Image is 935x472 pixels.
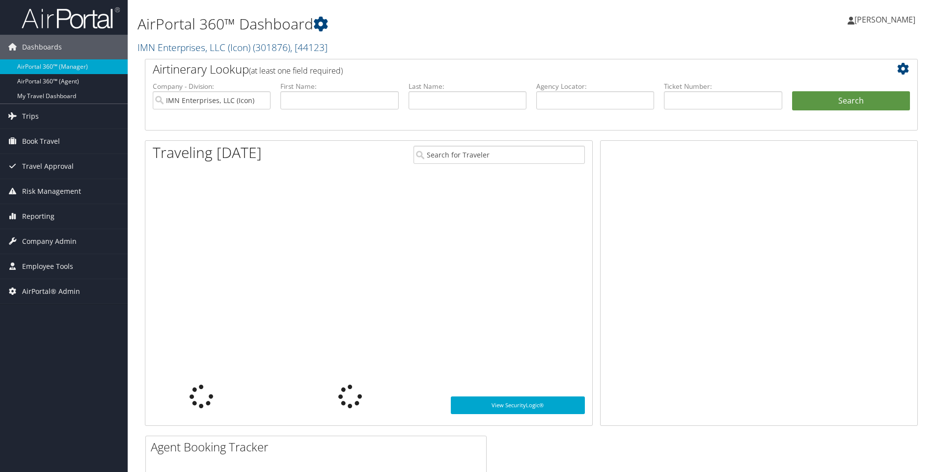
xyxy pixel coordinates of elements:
[22,179,81,204] span: Risk Management
[451,396,585,414] a: View SecurityLogic®
[280,81,398,91] label: First Name:
[22,204,55,229] span: Reporting
[22,229,77,254] span: Company Admin
[151,439,486,455] h2: Agent Booking Tracker
[290,41,328,54] span: , [ 44123 ]
[137,41,328,54] a: IMN Enterprises, LLC (Icon)
[249,65,343,76] span: (at least one field required)
[409,81,526,91] label: Last Name:
[153,81,271,91] label: Company - Division:
[22,35,62,59] span: Dashboards
[137,14,662,34] h1: AirPortal 360™ Dashboard
[22,6,120,29] img: airportal-logo.png
[536,81,654,91] label: Agency Locator:
[22,104,39,129] span: Trips
[22,129,60,154] span: Book Travel
[854,14,915,25] span: [PERSON_NAME]
[22,254,73,279] span: Employee Tools
[22,154,74,179] span: Travel Approval
[664,81,782,91] label: Ticket Number:
[153,142,262,163] h1: Traveling [DATE]
[153,61,846,78] h2: Airtinerary Lookup
[848,5,925,34] a: [PERSON_NAME]
[413,146,585,164] input: Search for Traveler
[792,91,910,111] button: Search
[22,279,80,304] span: AirPortal® Admin
[253,41,290,54] span: ( 301876 )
